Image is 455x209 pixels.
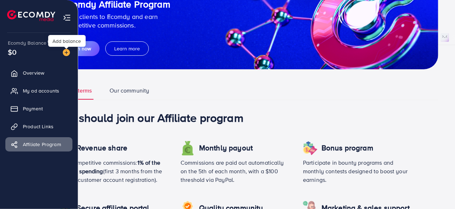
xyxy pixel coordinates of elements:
span: My ad accounts [23,87,59,94]
iframe: Chat [425,177,450,204]
a: Our community [108,86,151,100]
a: Affiliate Program [5,137,72,151]
h4: Monthly payout [199,144,253,153]
button: Learn more [105,41,149,56]
img: image [63,49,70,56]
span: $0 [8,47,16,57]
a: My ad accounts [5,84,72,98]
span: Product Links [23,123,54,130]
h1: Why should join our Affiliate program [52,111,431,124]
p: competitive commissions. [62,21,170,30]
a: Payment [5,101,72,116]
p: Refer clients to Ecomdy and earn [62,13,170,21]
img: logo [7,10,55,21]
span: Overview [23,69,44,76]
h4: Revenue share [77,144,127,153]
span: Affiliate Program [23,141,61,148]
p: Commissions are paid out automatically on the 5th of each month, with a $100 threshold via PayPal. [181,158,292,184]
img: icon revenue share [303,141,317,155]
span: Ecomdy Balance [8,39,46,46]
div: Add balance [48,35,86,47]
img: menu [63,14,71,22]
p: Participate in bounty programs and monthly contests designed to boost your earnings. [303,158,414,184]
img: icon revenue share [181,141,195,155]
a: Product Links [5,119,72,134]
p: Earn competitive commissions: (first 3 months from the date of customer account registration). [58,158,169,184]
span: Payment [23,105,43,112]
a: Overview [5,66,72,80]
h4: Bonus program [322,144,373,153]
